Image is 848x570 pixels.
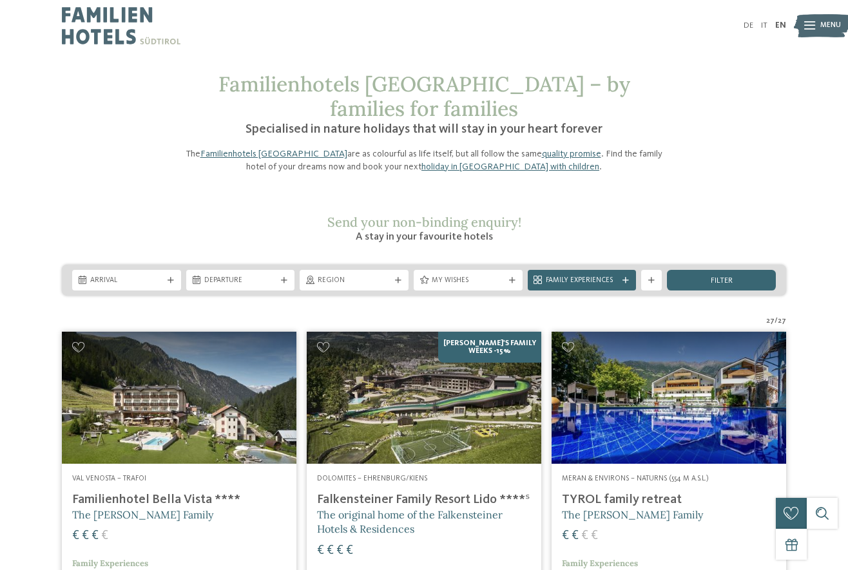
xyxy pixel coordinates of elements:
span: € [327,544,334,557]
h4: TYROL family retreat [562,492,776,508]
span: € [101,529,108,542]
span: / [775,316,778,327]
span: Specialised in nature holidays that will stay in your heart forever [246,123,602,136]
h4: Falkensteiner Family Resort Lido ****ˢ [317,492,531,508]
h4: Familienhotel Bella Vista **** [72,492,286,508]
span: € [336,544,343,557]
span: € [72,529,79,542]
img: Familien Wellness Residence Tyrol **** [552,332,786,464]
img: Looking for family hotels? Find the best ones here! [307,332,541,464]
a: holiday in [GEOGRAPHIC_DATA] with children [421,162,599,171]
span: filter [711,277,733,285]
span: € [92,529,99,542]
a: Familienhotels [GEOGRAPHIC_DATA] [200,149,347,158]
span: 27 [778,316,786,327]
span: € [562,529,569,542]
span: Send your non-binding enquiry! [327,214,521,230]
span: A stay in your favourite hotels [356,232,493,242]
span: Departure [204,276,277,286]
span: € [346,544,353,557]
span: Family Experiences [546,276,619,286]
span: € [581,529,588,542]
span: Arrival [90,276,163,286]
p: The are as colourful as life itself, but all follow the same . Find the family hotel of your drea... [179,147,669,173]
span: Familienhotels [GEOGRAPHIC_DATA] – by families for families [218,71,630,122]
span: € [591,529,598,542]
a: quality promise [542,149,601,158]
span: Family Experiences [562,558,638,569]
span: 27 [766,316,775,327]
span: Menu [820,21,841,31]
span: € [317,544,324,557]
img: Looking for family hotels? Find the best ones here! [62,332,296,464]
span: The original home of the Falkensteiner Hotels & Residences [317,508,503,535]
span: Region [318,276,390,286]
a: IT [761,21,767,30]
a: DE [744,21,753,30]
span: Meran & Environs – Naturns (554 m a.s.l.) [562,475,709,482]
span: Family Experiences [72,558,148,569]
span: The [PERSON_NAME] Family [72,508,213,521]
span: Val Venosta – Trafoi [72,475,146,482]
span: Dolomites – Ehrenburg/Kiens [317,475,427,482]
span: € [572,529,579,542]
span: My wishes [432,276,505,286]
span: The [PERSON_NAME] Family [562,508,703,521]
span: € [82,529,89,542]
a: EN [775,21,786,30]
